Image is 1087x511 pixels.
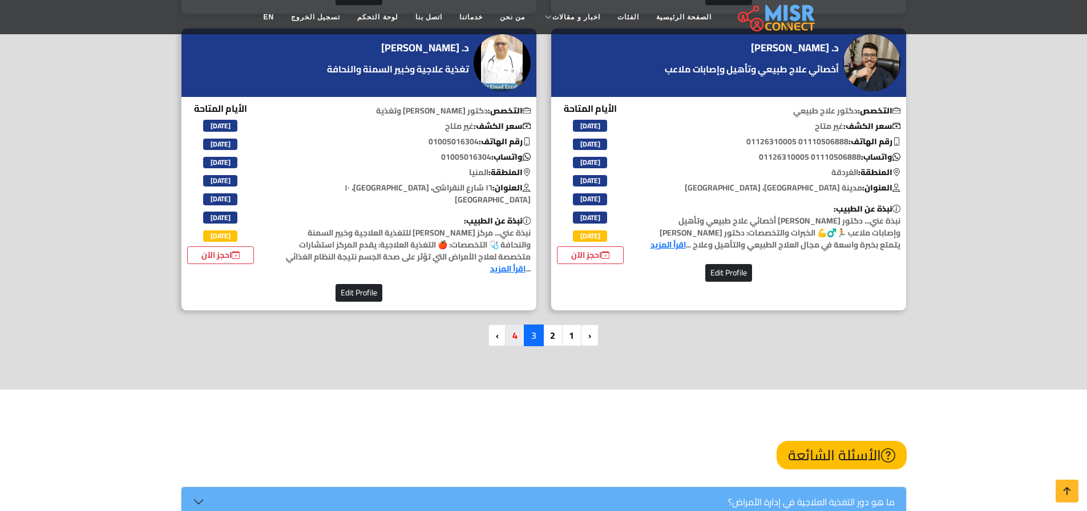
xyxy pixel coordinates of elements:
[381,42,469,54] h4: د. [PERSON_NAME]
[751,42,839,54] h4: د. [PERSON_NAME]
[581,325,599,346] a: pagination.previous
[273,182,536,206] p: ١٦ شارع النقراشى، [GEOGRAPHIC_DATA]، ١٠ [GEOGRAPHIC_DATA]
[187,246,254,264] a: احجز الآن
[273,215,536,275] p: نبذة عني... مركز [PERSON_NAME] للتغذية العلاجية وخبير السمنة والنحافة 🩺 التخصصات: 🍎 التغذية العلا...
[650,237,686,252] a: اقرأ المزيد
[203,120,237,131] span: [DATE]
[273,120,536,132] p: غير متاح
[488,165,531,180] b: المنطقة:
[203,212,237,223] span: [DATE]
[573,230,607,242] span: [DATE]
[557,102,624,264] div: الأيام المتاحة
[861,149,900,164] b: واتساب:
[643,136,906,148] p: 01110506888 01126310005
[505,325,525,346] a: 4
[492,180,531,195] b: العنوان:
[643,120,906,132] p: غير متاح
[491,6,534,28] a: من نحن
[643,151,906,163] p: 01110506888 01126310005
[203,139,237,150] span: [DATE]
[858,103,900,118] b: التخصص:
[648,6,720,28] a: الصفحة الرئيسية
[573,175,607,186] span: [DATE]
[203,230,237,242] span: [DATE]
[324,62,472,76] a: تغذية علاجية وخبير السمنة والنحافة
[777,441,907,469] h4: الأسئلة الشائعة
[273,151,536,163] p: 01005016304
[858,165,900,180] b: المنطقة:
[534,6,609,28] a: اخبار و مقالات
[573,193,607,205] span: [DATE]
[751,39,842,56] a: د. [PERSON_NAME]
[464,213,531,228] b: نبذة عن الطبيب:
[843,34,900,91] img: د. بيشوي ممدوح
[573,120,607,131] span: [DATE]
[848,134,900,149] b: رقم الهاتف:
[490,261,526,276] a: اقرأ المزيد
[273,136,536,148] p: 01005016304
[552,12,600,22] span: اخبار و مقالات
[474,119,531,133] b: سعر الكشف:
[479,134,531,149] b: رقم الهاتف:
[488,103,531,118] b: التخصص:
[524,325,544,346] span: 3
[573,212,607,223] span: [DATE]
[491,149,531,164] b: واتساب:
[573,139,607,150] span: [DATE]
[203,193,237,205] span: [DATE]
[336,284,382,302] button: Edit Profile
[834,201,900,216] b: نبذة عن الطبيب:
[643,182,906,194] p: مدينة [GEOGRAPHIC_DATA]، [GEOGRAPHIC_DATA]
[407,6,451,28] a: اتصل بنا
[643,105,906,117] p: دكتور علاج طبيعي
[203,175,237,186] span: [DATE]
[643,203,906,251] p: نبذة عني... دكتور [PERSON_NAME] أخصائي علاج طبيعي وتأهيل وإصابات ملاعب 🏃♂️💪 الخبرات والتخصصات: دك...
[282,6,349,28] a: تسجيل الخروج
[543,325,563,346] a: 2
[381,39,472,56] a: د. [PERSON_NAME]
[254,6,282,28] a: EN
[203,157,237,168] span: [DATE]
[187,102,254,264] div: الأيام المتاحة
[705,264,752,282] button: Edit Profile
[273,105,536,117] p: دكتور [PERSON_NAME] وتغذية
[643,167,906,179] p: الغردقة
[609,6,648,28] a: الفئات
[662,62,842,76] a: أخصائي علاج طبيعي وتأهيل وإصابات ملاعب
[557,246,624,264] a: احجز الآن
[738,3,814,31] img: main.misr_connect
[273,167,536,179] p: المنيا
[573,157,607,168] span: [DATE]
[451,6,491,28] a: خدماتنا
[349,6,406,28] a: لوحة التحكم
[488,325,506,346] a: pagination.next
[843,119,900,133] b: سعر الكشف:
[561,325,581,346] a: 1
[862,180,900,195] b: العنوان:
[474,34,531,91] img: د. عماد عزت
